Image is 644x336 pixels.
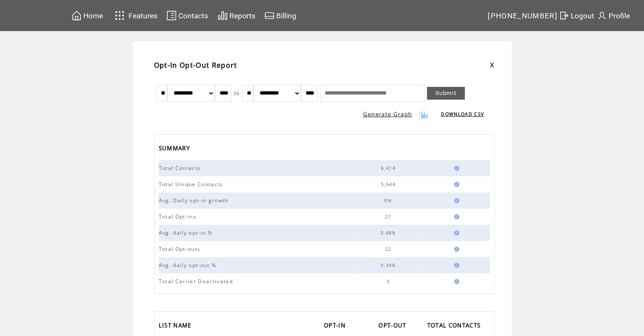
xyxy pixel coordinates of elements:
[112,9,127,23] img: features.svg
[111,7,159,24] a: Features
[381,165,398,171] span: 6,414
[427,319,483,333] span: TOTAL CONTACTS
[452,230,459,235] img: help.gif
[264,10,275,21] img: creidtcard.svg
[159,319,194,333] span: LIST NAME
[558,9,595,22] a: Logout
[488,11,558,20] span: [PHONE_NUMBER]
[595,9,631,22] a: Profile
[427,319,485,333] a: TOTAL CONTACTS
[83,11,103,20] span: Home
[159,245,203,253] span: Total Opt-outs
[324,319,350,333] a: OPT-IN
[452,198,459,203] img: help.gif
[166,10,177,21] img: contacts.svg
[324,319,348,333] span: OPT-IN
[381,262,398,268] span: 0.39%
[159,142,192,156] span: SUMMARY
[452,279,459,284] img: help.gif
[159,181,225,188] span: Total Unique Contacts
[386,279,392,284] span: 0
[276,11,296,20] span: Billing
[381,181,398,187] span: 5,644
[452,247,459,252] img: help.gif
[363,110,412,118] a: Generate Graph
[559,10,569,21] img: exit.svg
[385,246,394,252] span: 22
[159,261,219,269] span: Avg. daily opt-out %
[427,87,465,100] a: Submit
[441,111,484,117] a: DOWNLOAD CSV
[159,213,198,220] span: Total Opt-ins
[154,60,238,70] span: Opt-In Opt-Out Report
[229,11,255,20] span: Reports
[218,10,228,21] img: chart.svg
[263,9,298,22] a: Billing
[378,319,410,333] a: OPT-OUT
[159,319,196,333] a: LIST NAME
[159,164,203,172] span: Total Contacts
[70,9,104,22] a: Home
[597,10,607,21] img: profile.svg
[452,182,459,187] img: help.gif
[452,166,459,171] img: help.gif
[381,230,398,236] span: 0.48%
[159,278,235,285] span: Total Carrier Deactivated
[452,214,459,219] img: help.gif
[159,229,215,236] span: Avg. daily opt-in %
[72,10,82,21] img: home.svg
[216,9,257,22] a: Reports
[609,11,630,20] span: Profile
[129,11,157,20] span: Features
[234,90,240,96] span: to
[571,11,594,20] span: Logout
[378,319,408,333] span: OPT-OUT
[165,9,209,22] a: Contacts
[178,11,208,20] span: Contacts
[159,197,231,204] span: Avg. Daily opt-in growth
[452,263,459,268] img: help.gif
[385,214,394,220] span: 27
[384,198,394,204] span: 0%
